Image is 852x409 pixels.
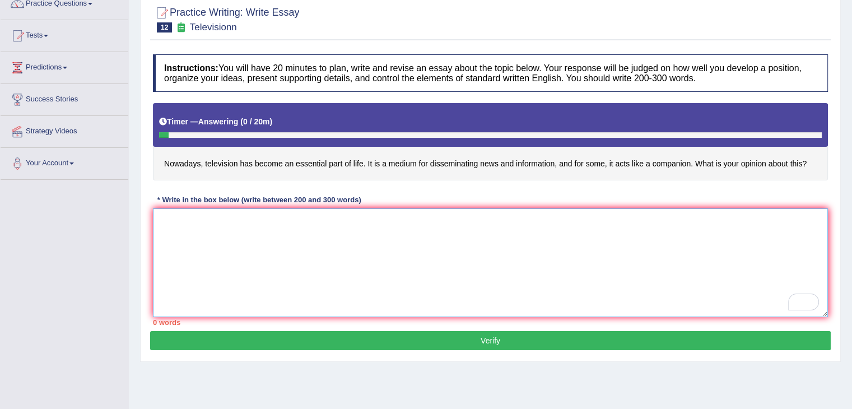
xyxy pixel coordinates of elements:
[153,317,828,328] div: 0 words
[240,117,243,126] b: (
[150,331,831,350] button: Verify
[1,148,128,176] a: Your Account
[269,117,272,126] b: )
[198,117,239,126] b: Answering
[1,116,128,144] a: Strategy Videos
[175,22,187,33] small: Exam occurring question
[1,52,128,80] a: Predictions
[153,194,365,205] div: * Write in the box below (write between 200 and 300 words)
[153,54,828,92] h4: You will have 20 minutes to plan, write and revise an essay about the topic below. Your response ...
[243,117,269,126] b: 0 / 20m
[190,22,237,32] small: Televisionn
[159,118,272,126] h5: Timer —
[164,63,218,73] b: Instructions:
[1,84,128,112] a: Success Stories
[1,20,128,48] a: Tests
[153,4,299,32] h2: Practice Writing: Write Essay
[153,208,828,317] textarea: To enrich screen reader interactions, please activate Accessibility in Grammarly extension settings
[157,22,172,32] span: 12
